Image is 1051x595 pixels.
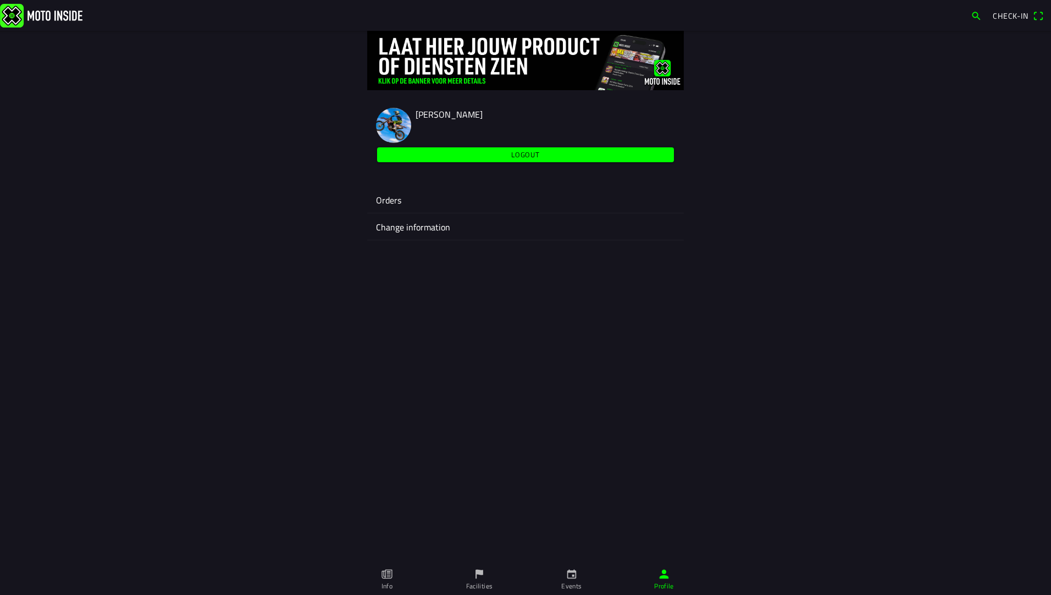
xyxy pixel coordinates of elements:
[566,568,578,580] ion-icon: calendar
[376,221,675,234] ion-label: Change information
[367,31,684,90] img: 4Lg0uCZZgYSq9MW2zyHRs12dBiEH1AZVHKMOLPl0.jpg
[965,6,987,25] a: search
[381,581,392,591] ion-label: Info
[416,108,483,121] span: [PERSON_NAME]
[466,581,493,591] ion-label: Facilities
[561,581,582,591] ion-label: Events
[987,6,1049,25] a: Check-inqr scanner
[658,568,670,580] ion-icon: person
[376,194,675,207] ion-label: Orders
[376,108,411,143] img: eHfnqZo0sZuWK4GzzgKFwP6nCFGUQdAl78E4EZeb1608377736.jpg
[993,10,1028,21] span: Check-in
[381,568,393,580] ion-icon: paper
[654,581,674,591] ion-label: Profile
[473,568,485,580] ion-icon: flag
[377,147,674,162] ion-button: Logout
